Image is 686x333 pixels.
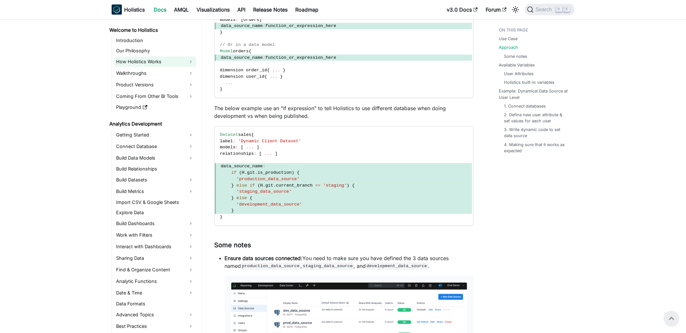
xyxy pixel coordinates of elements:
[260,183,263,188] span: H
[249,49,251,54] span: {
[259,17,262,22] span: ]
[499,44,518,50] a: Approach
[114,276,196,286] a: Analytic Functions
[220,145,236,150] span: models
[231,183,234,188] span: }
[499,62,535,68] a: Available Variables
[347,183,349,188] span: )
[114,68,196,78] a: Walkthroughs
[254,151,257,156] span: :
[235,145,238,150] span: :
[220,74,265,79] span: dimension user_id
[225,81,233,85] span: ...
[170,4,193,15] a: AMQL
[366,263,428,269] code: development_data_source
[302,263,353,269] code: staging_data_source
[225,255,303,261] strong: Ensure data sources connected:
[250,196,252,200] span: {
[265,183,273,188] span: git
[259,151,262,156] span: [
[221,164,263,169] span: data_source_name
[251,132,254,137] span: {
[231,208,234,213] span: }
[239,170,242,175] span: (
[215,241,473,249] h3: Some notes
[231,170,236,175] span: if
[297,170,299,175] span: {
[193,4,234,15] a: Visualizations
[292,170,294,175] span: )
[220,132,238,137] span: Dataset
[234,4,250,15] a: API
[315,183,320,188] span: ==
[220,87,223,92] span: }
[114,186,196,197] a: Build Metrics
[114,164,196,173] a: Build Relationships
[236,202,302,207] span: 'development_data_source'
[258,183,260,188] span: (
[108,26,196,35] a: Welcome to Holistics
[114,103,196,112] a: Playground
[124,6,145,13] b: Holistics
[323,183,347,188] span: 'staging'
[225,254,473,270] p: You need to make sure you have defined the 3 data sources named , , and .
[556,6,562,12] kbd: ⌘
[504,103,546,109] a: 1. Connect databases
[114,57,196,67] a: How Holistics Works
[108,119,196,128] a: Analytics Development
[534,7,556,13] span: Search
[443,4,482,15] a: v3.0 Docs
[510,4,521,15] button: Switch between dark and light mode (currently light mode)
[221,23,263,28] span: data_source_name
[264,74,267,79] span: {
[270,74,278,79] span: ...
[273,183,276,188] span: .
[241,263,301,269] code: production_data_source
[257,145,259,150] span: ]
[114,265,196,275] a: Find & Organize Content
[112,4,145,15] a: HolisticsHolistics
[246,145,254,150] span: ...
[114,130,196,140] a: Getting Started
[504,71,534,77] a: User Attributes
[114,208,196,217] a: Explore Data
[255,170,258,175] span: .
[263,183,265,188] span: .
[235,17,238,22] span: :
[220,215,223,219] span: }
[221,55,263,60] span: data_source_name
[114,141,196,152] a: Connect Database
[215,104,473,120] p: The below example use an "if expression" to tell Holistics to use different database when doing d...
[264,151,272,156] span: ...
[114,218,196,229] a: Build Dashboards
[114,91,196,101] a: Coming From Other BI Tools
[220,17,236,22] span: models
[525,4,574,15] button: Search (Command+K)
[236,189,291,194] span: 'staging_data_source'
[242,170,244,175] span: H
[244,170,247,175] span: .
[220,30,223,35] span: }
[114,198,196,207] a: Import CSV & Google Sheets
[236,196,247,200] span: else
[114,230,196,240] a: Work with Filters
[236,177,299,181] span: 'production_data_source'
[238,139,301,144] span: 'Dynamic Client Dataset'
[504,127,568,139] a: 3. Write dynamic code to set data source
[267,68,270,73] span: {
[499,88,571,100] a: Example: Dynamical Data Source at User Level
[263,23,265,28] span: :
[150,4,170,15] a: Docs
[504,142,568,154] a: 4. Making sure that it works as expected
[247,170,255,175] span: git
[243,17,259,22] span: orders
[272,68,280,73] span: ...
[238,132,252,137] span: sales
[241,17,243,22] span: [
[114,253,196,263] a: Sharing Data
[114,153,196,163] a: Build Data Models
[220,68,267,73] span: dimension order_id
[276,183,313,188] span: current_branch
[233,49,249,54] span: orders
[283,68,285,73] span: }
